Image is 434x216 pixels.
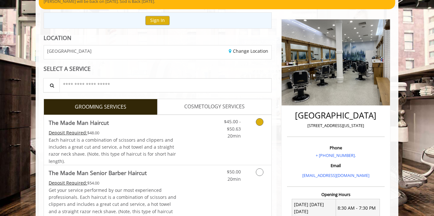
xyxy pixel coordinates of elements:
[49,180,87,186] span: This service needs some Advance to be paid before we block your appointment
[49,129,177,136] div: $48.00
[287,192,385,197] h3: Opening Hours
[227,169,241,175] span: $50.00
[229,48,268,54] a: Change Location
[289,111,383,120] h2: [GEOGRAPHIC_DATA]
[227,133,241,139] span: 20min
[302,172,369,178] a: [EMAIL_ADDRESS][DOMAIN_NAME]
[49,179,177,186] div: $54.00
[224,118,241,132] span: $45.00 - $50.63
[49,137,176,164] span: Each haircut is a combination of scissors and clippers and includes a great cut and service, a ho...
[289,145,383,150] h3: Phone
[289,163,383,168] h3: Email
[49,118,109,127] b: The Made Man Haircut
[184,103,245,111] span: COSMETOLOGY SERVICES
[44,66,272,72] div: SELECT A SERVICE
[227,176,241,182] span: 20min
[47,49,92,53] span: [GEOGRAPHIC_DATA]
[316,152,356,158] a: + [PHONE_NUMBER].
[289,122,383,129] p: [STREET_ADDRESS][US_STATE]
[49,168,147,177] b: The Made Man Senior Barber Haircut
[145,16,170,25] button: Sign In
[49,130,87,136] span: This service needs some Advance to be paid before we block your appointment
[44,34,71,42] b: LOCATION
[43,78,60,92] button: Service Search
[75,103,126,111] span: GROOMING SERVICES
